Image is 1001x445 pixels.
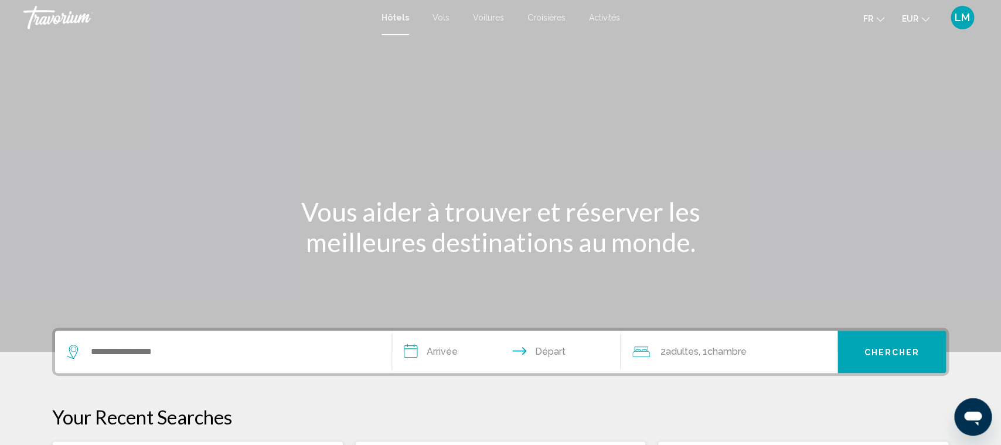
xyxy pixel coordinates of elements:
button: Check in and out dates [392,331,621,373]
a: Croisières [527,13,566,22]
span: 2 [660,344,699,360]
span: Chercher [864,348,920,357]
div: Search widget [55,331,946,373]
a: Vols [433,13,450,22]
span: , 1 [699,344,747,360]
button: Chercher [837,331,946,373]
span: fr [863,14,873,23]
button: Change currency [902,10,930,27]
a: Hôtels [382,13,409,22]
button: Change language [863,10,884,27]
h1: Vous aider à trouver et réserver les meilleures destinations au monde. [281,196,720,257]
a: Voitures [473,13,504,22]
span: Adultes [666,346,699,357]
iframe: Bouton de lancement de la fenêtre de messagerie [954,398,992,436]
button: User Menu [947,5,978,30]
a: Activités [589,13,620,22]
span: EUR [902,14,918,23]
button: Travelers: 2 adults, 0 children [621,331,837,373]
span: LM [955,12,970,23]
p: Your Recent Searches [52,405,949,429]
span: Chambre [707,346,747,357]
a: Travorium [23,6,370,29]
